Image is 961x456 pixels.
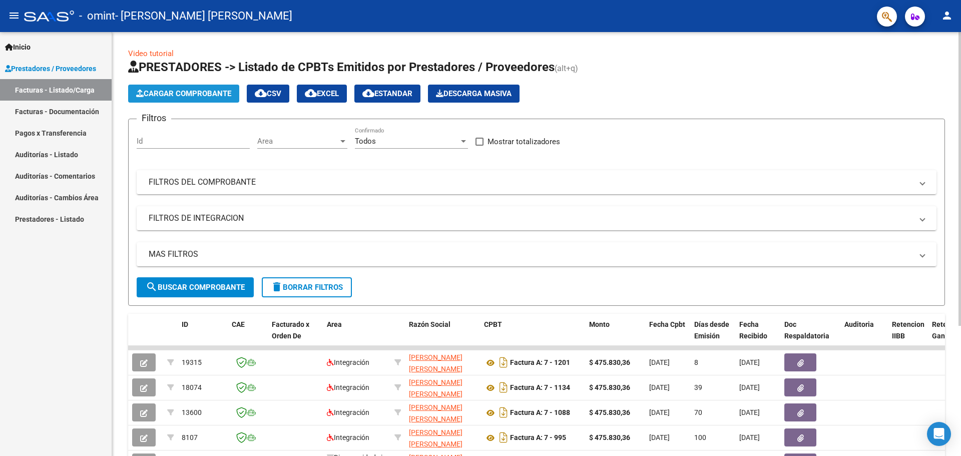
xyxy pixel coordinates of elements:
span: Prestadores / Proveedores [5,63,96,74]
span: Buscar Comprobante [146,283,245,292]
span: CSV [255,89,281,98]
span: Borrar Filtros [271,283,343,292]
datatable-header-cell: Area [323,314,390,358]
span: [DATE] [649,433,670,441]
span: [DATE] [739,408,760,416]
strong: Factura A: 7 - 1134 [510,384,570,392]
mat-icon: search [146,281,158,293]
mat-expansion-panel-header: FILTROS DE INTEGRACION [137,206,936,230]
mat-icon: menu [8,10,20,22]
datatable-header-cell: Auditoria [840,314,888,358]
span: 8 [694,358,698,366]
datatable-header-cell: CPBT [480,314,585,358]
datatable-header-cell: Días desde Emisión [690,314,735,358]
span: 100 [694,433,706,441]
span: Area [257,137,338,146]
span: (alt+q) [555,64,578,73]
span: Cargar Comprobante [136,89,231,98]
div: 27187084836 [409,352,476,373]
span: Estandar [362,89,412,98]
span: Area [327,320,342,328]
span: Días desde Emisión [694,320,729,340]
span: [PERSON_NAME] [PERSON_NAME] [409,403,462,423]
span: CAE [232,320,245,328]
mat-icon: delete [271,281,283,293]
button: CSV [247,85,289,103]
span: [DATE] [649,358,670,366]
strong: Factura A: 7 - 1088 [510,409,570,417]
span: [DATE] [649,408,670,416]
i: Descargar documento [497,354,510,370]
span: Integración [327,383,369,391]
button: Estandar [354,85,420,103]
a: Video tutorial [128,49,174,58]
span: Facturado x Orden De [272,320,309,340]
span: [PERSON_NAME] [PERSON_NAME] [409,378,462,398]
mat-icon: cloud_download [255,87,267,99]
span: [DATE] [739,433,760,441]
span: Inicio [5,42,31,53]
button: EXCEL [297,85,347,103]
span: CPBT [484,320,502,328]
span: Integración [327,408,369,416]
datatable-header-cell: Facturado x Orden De [268,314,323,358]
span: [DATE] [739,358,760,366]
h3: Filtros [137,111,171,125]
datatable-header-cell: Retencion IIBB [888,314,928,358]
mat-panel-title: FILTROS DE INTEGRACION [149,213,912,224]
span: [DATE] [739,383,760,391]
span: 70 [694,408,702,416]
span: 39 [694,383,702,391]
span: Mostrar totalizadores [488,136,560,148]
div: 27187084836 [409,402,476,423]
button: Buscar Comprobante [137,277,254,297]
datatable-header-cell: Fecha Cpbt [645,314,690,358]
span: EXCEL [305,89,339,98]
span: Todos [355,137,376,146]
datatable-header-cell: CAE [228,314,268,358]
span: [PERSON_NAME] [PERSON_NAME] [409,428,462,448]
i: Descargar documento [497,429,510,445]
span: Auditoria [844,320,874,328]
span: Integración [327,433,369,441]
datatable-header-cell: Doc Respaldatoria [780,314,840,358]
div: 27187084836 [409,427,476,448]
span: ID [182,320,188,328]
mat-icon: cloud_download [362,87,374,99]
span: [DATE] [649,383,670,391]
strong: $ 475.830,36 [589,433,630,441]
mat-icon: person [941,10,953,22]
strong: Factura A: 7 - 995 [510,434,566,442]
div: 27187084836 [409,377,476,398]
span: Descarga Masiva [436,89,512,98]
strong: $ 475.830,36 [589,408,630,416]
span: 18074 [182,383,202,391]
datatable-header-cell: Razón Social [405,314,480,358]
strong: $ 475.830,36 [589,358,630,366]
mat-expansion-panel-header: FILTROS DEL COMPROBANTE [137,170,936,194]
span: - [PERSON_NAME] [PERSON_NAME] [115,5,292,27]
mat-panel-title: FILTROS DEL COMPROBANTE [149,177,912,188]
span: Retencion IIBB [892,320,924,340]
span: [PERSON_NAME] [PERSON_NAME] [409,353,462,373]
span: Razón Social [409,320,450,328]
mat-panel-title: MAS FILTROS [149,249,912,260]
i: Descargar documento [497,379,510,395]
span: Integración [327,358,369,366]
app-download-masive: Descarga masiva de comprobantes (adjuntos) [428,85,520,103]
span: Fecha Recibido [739,320,767,340]
strong: Factura A: 7 - 1201 [510,359,570,367]
button: Borrar Filtros [262,277,352,297]
span: 13600 [182,408,202,416]
mat-expansion-panel-header: MAS FILTROS [137,242,936,266]
span: 8107 [182,433,198,441]
strong: $ 475.830,36 [589,383,630,391]
datatable-header-cell: ID [178,314,228,358]
span: Doc Respaldatoria [784,320,829,340]
span: Monto [589,320,610,328]
datatable-header-cell: Fecha Recibido [735,314,780,358]
span: Fecha Cpbt [649,320,685,328]
button: Descarga Masiva [428,85,520,103]
mat-icon: cloud_download [305,87,317,99]
div: Open Intercom Messenger [927,422,951,446]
